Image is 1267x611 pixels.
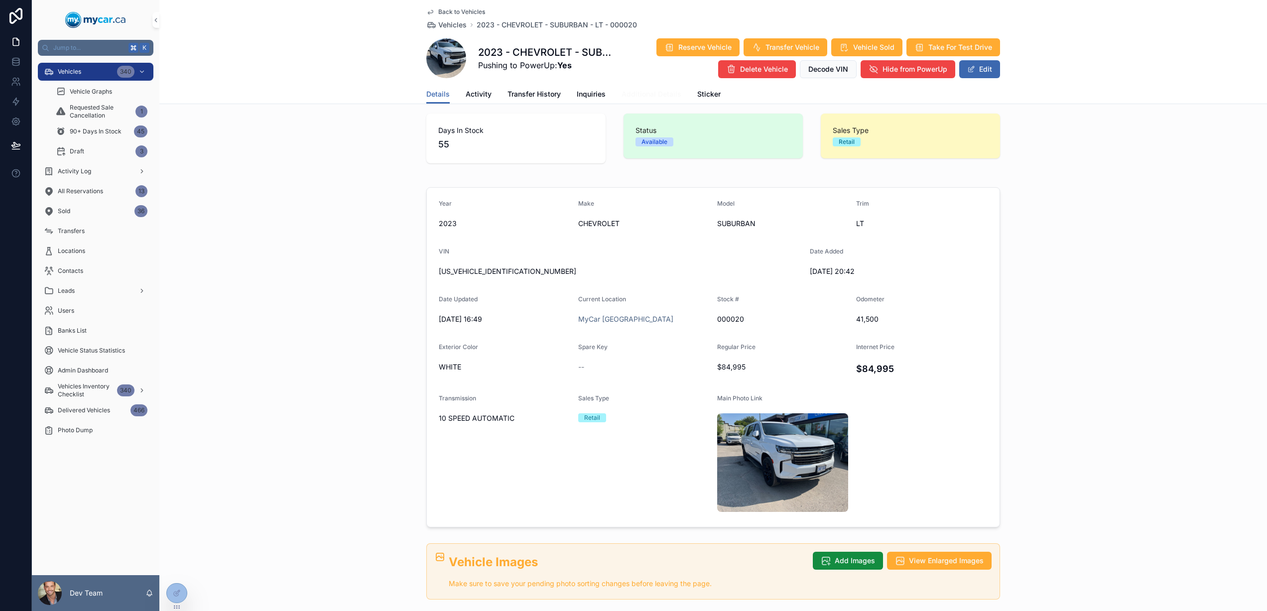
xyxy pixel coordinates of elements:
span: Stock # [717,295,739,303]
span: Add Images [835,556,875,566]
span: Model [717,200,735,207]
span: LT [856,219,988,229]
span: [DATE] 20:42 [810,266,941,276]
span: 000020 [717,314,848,324]
p: Dev Team [70,588,103,598]
span: Year [439,200,452,207]
span: WHITE [439,362,570,372]
span: Photo Dump [58,426,93,434]
span: Make [578,200,594,207]
a: Details [426,85,450,104]
span: VIN [439,247,449,255]
span: Contacts [58,267,83,275]
div: Retail [584,413,600,422]
span: Activity [466,89,492,99]
a: Back to Vehicles [426,8,485,16]
span: Transfers [58,227,85,235]
a: Photo Dump [38,421,153,439]
span: Status [635,125,791,135]
button: Reserve Vehicle [656,38,740,56]
span: Transmission [439,394,476,402]
span: Requested Sale Cancellation [70,104,131,120]
a: Leads [38,282,153,300]
button: Jump to...K [38,40,153,56]
span: Sticker [697,89,721,99]
span: Delete Vehicle [740,64,788,74]
span: Pushing to PowerUp: [478,59,615,71]
a: MyCar [GEOGRAPHIC_DATA] [578,314,673,324]
span: Internet Price [856,343,894,351]
span: CHEVROLET [578,219,710,229]
span: SUBURBAN [717,219,848,229]
span: Date Updated [439,295,478,303]
span: Delivered Vehicles [58,406,110,414]
a: Admin Dashboard [38,362,153,379]
button: Add Images [813,552,883,570]
span: Reserve Vehicle [678,42,732,52]
span: Activity Log [58,167,91,175]
span: Decode VIN [808,64,848,74]
button: Hide from PowerUp [861,60,955,78]
a: Additional Details [622,85,681,105]
span: 2023 [439,219,570,229]
span: [US_VEHICLE_IDENTIFICATION_NUMBER] [439,266,802,276]
span: Take For Test Drive [928,42,992,52]
span: Vehicles [438,20,467,30]
span: Vehicles Inventory Checklist [58,382,113,398]
span: $84,995 [717,362,848,372]
a: Vehicles Inventory Checklist340 [38,381,153,399]
span: Leads [58,287,75,295]
strong: Yes [557,60,572,70]
span: Sold [58,207,70,215]
a: Sold36 [38,202,153,220]
div: ## Vehicle Images Make sure to save your pending photo sorting changes before leaving the page. [449,554,805,590]
div: 1 [135,106,147,118]
button: Decode VIN [800,60,857,78]
span: Banks List [58,327,87,335]
span: 90+ Days In Stock [70,127,122,135]
span: Spare Key [578,343,608,351]
span: Transfer History [507,89,561,99]
a: 2023 - CHEVROLET - SUBURBAN - LT - 000020 [477,20,637,30]
span: Hide from PowerUp [883,64,947,74]
a: Users [38,302,153,320]
span: Vehicle Sold [853,42,894,52]
span: Draft [70,147,84,155]
span: 41,500 [856,314,988,324]
div: 340 [117,384,134,396]
p: Make sure to save your pending photo sorting changes before leaving the page. [449,578,805,590]
a: Requested Sale Cancellation1 [50,103,153,121]
button: Take For Test Drive [906,38,1000,56]
span: Back to Vehicles [438,8,485,16]
span: Date Added [810,247,843,255]
h2: Vehicle Images [449,554,805,570]
a: Transfer History [507,85,561,105]
span: [DATE] 16:49 [439,314,570,324]
a: Vehicles [426,20,467,30]
a: Contacts [38,262,153,280]
span: Additional Details [622,89,681,99]
h1: 2023 - CHEVROLET - SUBURBAN - LT - 000020 [478,45,615,59]
a: Activity Log [38,162,153,180]
span: Details [426,89,450,99]
a: Transfers [38,222,153,240]
span: Vehicle Graphs [70,88,112,96]
img: App logo [65,12,126,28]
a: Vehicles340 [38,63,153,81]
button: Transfer Vehicle [744,38,827,56]
span: Vehicles [58,68,81,76]
span: K [140,44,148,52]
img: uc [717,413,848,512]
a: Banks List [38,322,153,340]
span: Exterior Color [439,343,478,351]
button: Edit [959,60,1000,78]
a: All Reservations13 [38,182,153,200]
span: -- [578,362,584,372]
a: Vehicle Graphs [50,83,153,101]
span: Transfer Vehicle [765,42,819,52]
a: Delivered Vehicles466 [38,401,153,419]
span: Jump to... [53,44,125,52]
span: View Enlarged Images [909,556,984,566]
span: Sales Type [833,125,988,135]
